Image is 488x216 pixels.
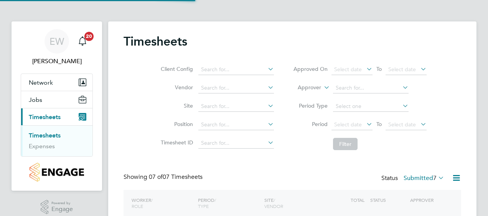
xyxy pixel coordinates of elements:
[293,65,328,72] label: Approved On
[388,66,416,73] span: Select date
[198,64,274,75] input: Search for...
[41,200,73,214] a: Powered byEngage
[293,121,328,128] label: Period
[75,29,90,54] a: 20
[158,65,193,72] label: Client Config
[333,138,358,150] button: Filter
[158,139,193,146] label: Timesheet ID
[21,163,93,182] a: Go to home page
[21,91,92,108] button: Jobs
[21,57,93,66] span: Eamon Woods
[287,84,321,92] label: Approver
[124,34,187,49] h2: Timesheets
[334,66,362,73] span: Select date
[149,173,163,181] span: 07 of
[333,101,409,112] input: Select one
[84,32,94,41] span: 20
[334,121,362,128] span: Select date
[404,174,444,182] label: Submitted
[30,163,84,182] img: countryside-properties-logo-retina.png
[49,36,64,46] span: EW
[149,173,203,181] span: 07 Timesheets
[388,121,416,128] span: Select date
[21,108,92,125] button: Timesheets
[29,132,61,139] a: Timesheets
[29,142,55,150] a: Expenses
[29,79,53,86] span: Network
[158,84,193,91] label: Vendor
[12,21,102,191] nav: Main navigation
[333,83,409,93] input: Search for...
[433,174,437,182] span: 7
[198,119,274,130] input: Search for...
[21,125,92,156] div: Timesheets
[124,173,204,181] div: Showing
[29,113,61,121] span: Timesheets
[158,102,193,109] label: Site
[198,83,274,93] input: Search for...
[29,96,42,103] span: Jobs
[198,101,274,112] input: Search for...
[374,119,384,129] span: To
[293,102,328,109] label: Period Type
[21,74,92,91] button: Network
[21,29,93,66] a: EW[PERSON_NAME]
[158,121,193,128] label: Position
[51,206,73,213] span: Engage
[198,138,274,149] input: Search for...
[51,200,73,206] span: Powered by
[374,64,384,74] span: To
[381,173,446,184] div: Status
